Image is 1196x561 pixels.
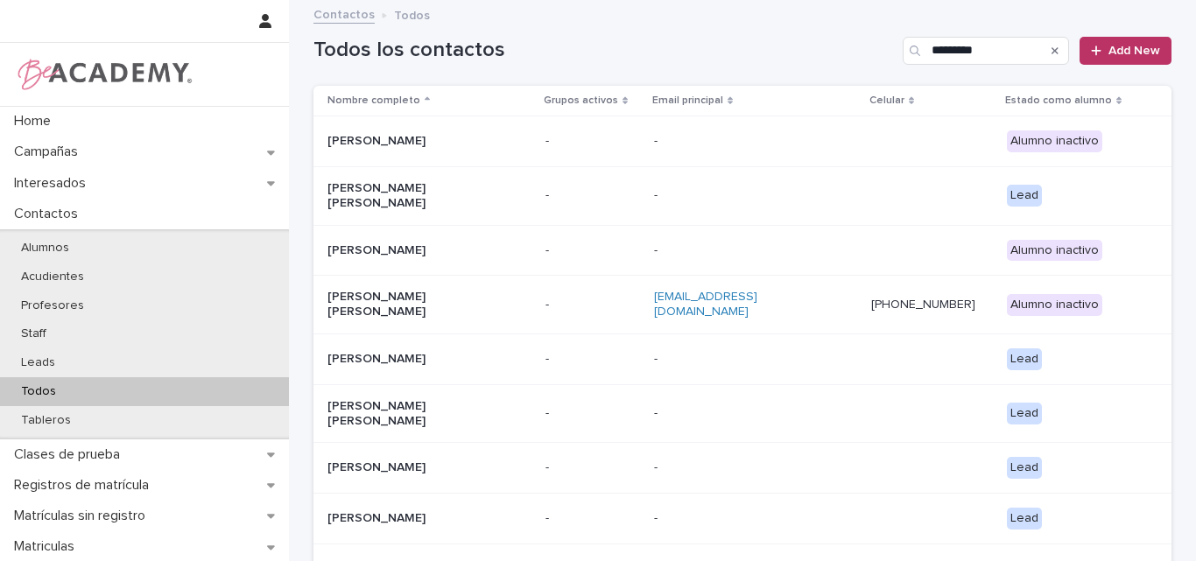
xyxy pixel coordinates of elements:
[7,270,98,284] p: Acudientes
[545,243,640,258] p: -
[1007,348,1042,370] div: Lead
[545,460,640,475] p: -
[7,477,163,494] p: Registros de matrícula
[545,511,640,526] p: -
[903,37,1069,65] input: Search
[327,243,503,258] p: [PERSON_NAME]
[7,538,88,555] p: Matriculas
[313,225,1171,276] tr: [PERSON_NAME]-- Alumno inactivo
[7,298,98,313] p: Profesores
[1007,457,1042,479] div: Lead
[1080,37,1171,65] a: Add New
[313,116,1171,167] tr: [PERSON_NAME]-- Alumno inactivo
[14,57,193,92] img: WPrjXfSUmiLcdUfaYY4Q
[1007,508,1042,529] div: Lead
[545,352,640,367] p: -
[545,188,640,203] p: -
[7,175,100,192] p: Interesados
[7,113,65,130] p: Home
[871,298,975,311] a: [PHONE_NUMBER]
[327,460,503,475] p: [PERSON_NAME]
[7,508,159,524] p: Matrículas sin registro
[654,291,757,318] a: [EMAIL_ADDRESS][DOMAIN_NAME]
[313,384,1171,443] tr: [PERSON_NAME] [PERSON_NAME]-- Lead
[7,241,83,256] p: Alumnos
[327,399,503,429] p: [PERSON_NAME] [PERSON_NAME]
[313,276,1171,334] tr: [PERSON_NAME] [PERSON_NAME]-[EMAIL_ADDRESS][DOMAIN_NAME][PHONE_NUMBER] Alumno inactivo
[654,406,829,421] p: -
[327,290,503,319] p: [PERSON_NAME] [PERSON_NAME]
[313,166,1171,225] tr: [PERSON_NAME] [PERSON_NAME]-- Lead
[313,38,896,63] h1: Todos los contactos
[545,134,640,149] p: -
[869,91,904,110] p: Celular
[654,243,829,258] p: -
[1007,403,1042,424] div: Lead
[313,494,1171,544] tr: [PERSON_NAME]-- Lead
[313,333,1171,384] tr: [PERSON_NAME]-- Lead
[1007,294,1102,316] div: Alumno inactivo
[1108,45,1160,57] span: Add New
[7,144,92,160] p: Campañas
[652,91,723,110] p: Email principal
[654,511,829,526] p: -
[327,134,503,149] p: [PERSON_NAME]
[1005,91,1112,110] p: Estado como alumno
[7,384,70,399] p: Todos
[545,406,640,421] p: -
[654,188,829,203] p: -
[327,181,503,211] p: [PERSON_NAME] [PERSON_NAME]
[654,460,829,475] p: -
[1007,130,1102,152] div: Alumno inactivo
[7,446,134,463] p: Clases de prueba
[313,4,375,24] a: Contactos
[327,352,503,367] p: [PERSON_NAME]
[654,134,829,149] p: -
[327,91,420,110] p: Nombre completo
[545,298,640,312] p: -
[7,413,85,428] p: Tableros
[7,355,69,370] p: Leads
[7,326,60,341] p: Staff
[544,91,618,110] p: Grupos activos
[1007,240,1102,262] div: Alumno inactivo
[1007,185,1042,207] div: Lead
[394,4,430,24] p: Todos
[7,206,92,222] p: Contactos
[327,511,503,526] p: [PERSON_NAME]
[654,352,829,367] p: -
[313,443,1171,494] tr: [PERSON_NAME]-- Lead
